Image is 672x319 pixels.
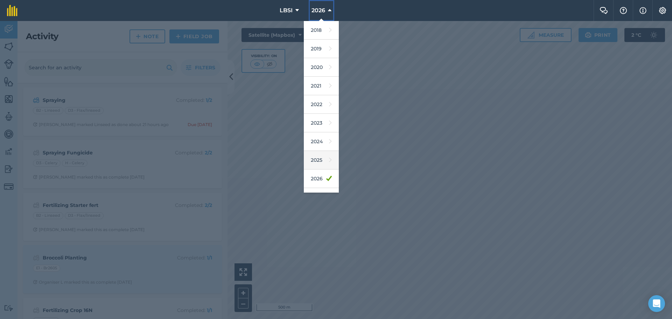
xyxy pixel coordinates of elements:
[311,6,325,15] span: 2026
[304,95,339,114] a: 2022
[639,6,646,15] img: svg+xml;base64,PHN2ZyB4bWxucz0iaHR0cDovL3d3dy53My5vcmcvMjAwMC9zdmciIHdpZHRoPSIxNyIgaGVpZ2h0PSIxNy...
[304,188,339,207] a: 2027
[304,40,339,58] a: 2019
[304,169,339,188] a: 2026
[304,132,339,151] a: 2024
[658,7,667,14] img: A cog icon
[304,21,339,40] a: 2018
[7,5,17,16] img: fieldmargin Logo
[304,114,339,132] a: 2023
[600,7,608,14] img: Two speech bubbles overlapping with the left bubble in the forefront
[619,7,628,14] img: A question mark icon
[648,295,665,312] div: Open Intercom Messenger
[304,77,339,95] a: 2021
[304,58,339,77] a: 2020
[280,6,293,15] span: LBSI
[304,151,339,169] a: 2025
